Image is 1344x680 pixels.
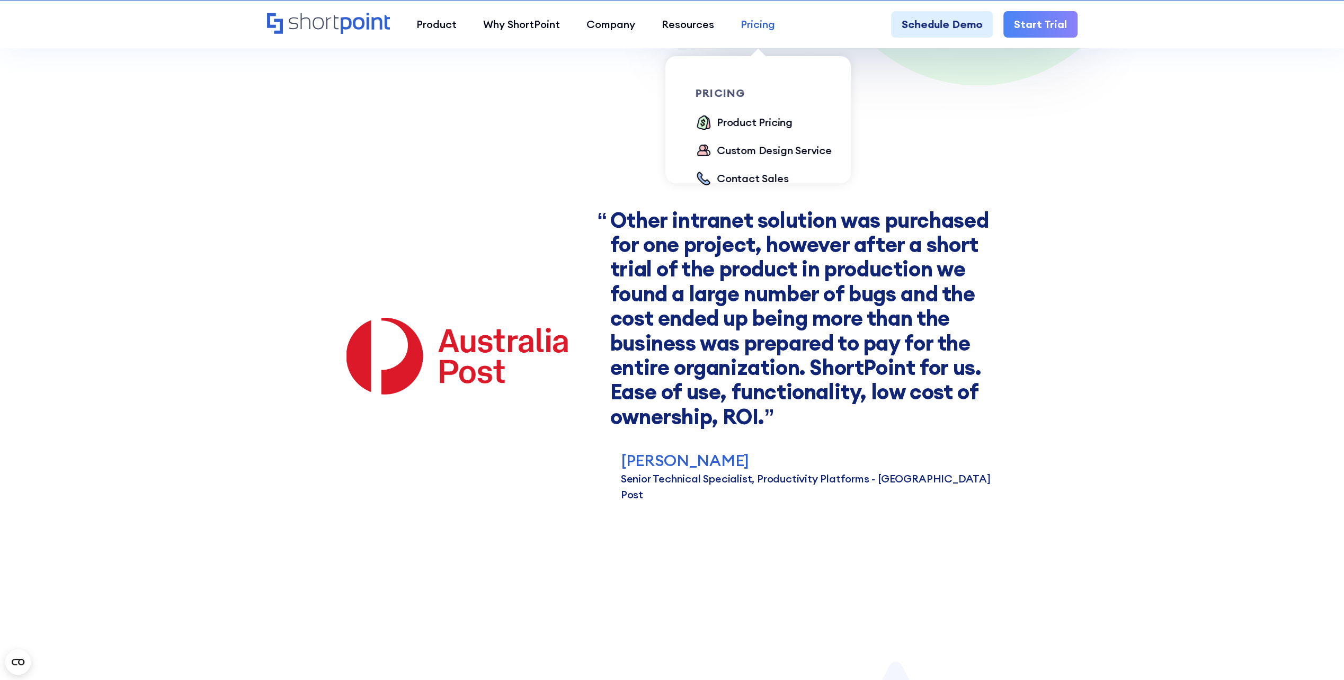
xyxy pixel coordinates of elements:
[621,450,998,471] p: [PERSON_NAME]
[586,16,635,32] div: Company
[573,11,648,38] a: Company
[696,88,844,99] div: pricing
[470,11,573,38] a: Why ShortPoint
[403,11,470,38] a: Product
[696,114,793,132] a: Product Pricing
[621,471,998,503] p: Senior Technical Specialist, Productivity Platforms - [GEOGRAPHIC_DATA] Post
[416,16,457,32] div: Product
[662,16,714,32] div: Resources
[696,171,788,188] a: Contact Sales
[5,649,31,675] button: Open CMP widget
[346,282,568,429] img: Australia SharePoint Intranet Templates
[1003,11,1078,38] a: Start Trial
[727,11,788,38] a: Pricing
[741,16,775,32] div: Pricing
[891,11,993,38] a: Schedule Demo
[717,114,793,130] div: Product Pricing
[717,142,832,158] div: Custom Design Service
[483,16,560,32] div: Why ShortPoint
[1291,629,1344,680] iframe: Chat Widget
[610,208,998,430] blockquote: Other intranet solution was purchased for one project, however after a short trial of the product...
[648,11,727,38] a: Resources
[717,171,788,186] div: Contact Sales
[267,13,390,35] a: Home
[696,142,832,160] a: Custom Design Service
